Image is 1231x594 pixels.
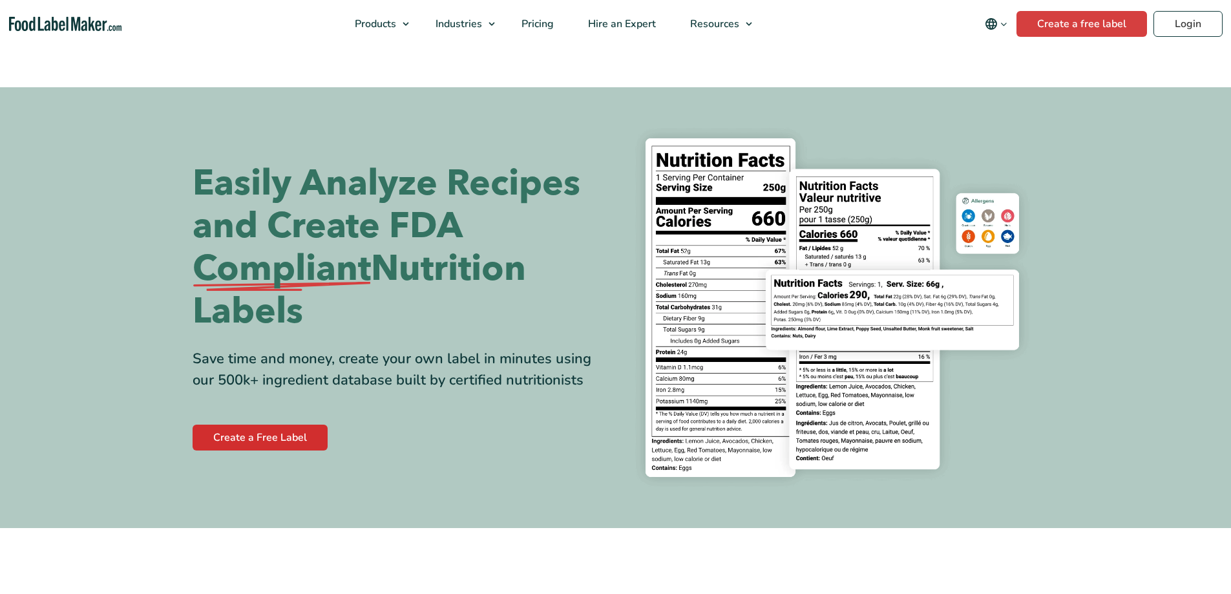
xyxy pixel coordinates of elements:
[193,162,606,333] h1: Easily Analyze Recipes and Create FDA Nutrition Labels
[584,17,657,31] span: Hire an Expert
[193,248,371,290] span: Compliant
[1016,11,1147,37] a: Create a free label
[686,17,741,31] span: Resources
[432,17,483,31] span: Industries
[193,425,328,451] a: Create a Free Label
[9,17,122,32] a: Food Label Maker homepage
[976,11,1016,37] button: Change language
[518,17,555,31] span: Pricing
[351,17,397,31] span: Products
[193,348,606,391] div: Save time and money, create your own label in minutes using our 500k+ ingredient database built b...
[1153,11,1223,37] a: Login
